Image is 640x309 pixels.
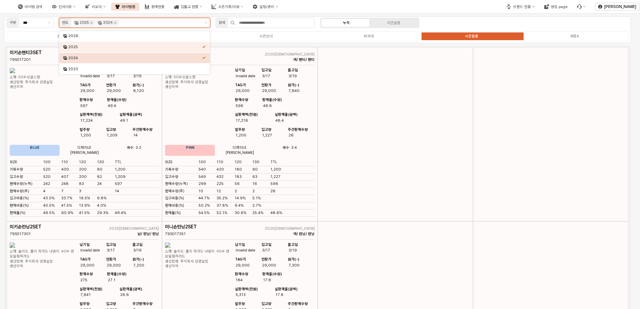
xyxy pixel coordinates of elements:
label: 기간설정 [370,20,417,26]
div: 아이템맵 [122,5,135,9]
label: 전체 [9,33,112,39]
button: 제안 사항 표시 [46,18,53,27]
div: 검색 [219,20,225,26]
div: 리오더 [92,5,102,9]
div: 시즌용품 [465,34,478,38]
div: 아이템 검색 [14,3,47,11]
div: 누적 [343,21,350,25]
div: 복종X [570,34,579,38]
div: 판매현황 [151,5,165,9]
div: 파자마 [364,34,374,38]
div: 시즌기획/리뷰 [208,3,247,11]
div: 영업 page [540,3,572,11]
p: [PERSON_NAME] [604,4,636,9]
label: 시즌언더 [215,33,317,39]
div: 전체 [57,34,64,38]
div: 연도 [62,20,69,26]
div: 2025 [80,20,89,26]
div: 아이템 검색 [25,5,43,9]
div: 2026 [68,33,202,38]
div: 설정/관리 [259,5,274,9]
div: 영업 page [551,5,568,9]
div: 브랜드 전환 [513,5,531,9]
div: 판매현황 [141,3,169,11]
div: 시즌언더 [259,34,273,38]
div: 기간설정 [387,21,400,25]
div: 입출고 현황 [181,5,198,9]
div: 2025 [68,44,202,49]
div: Remove 2025 [90,21,93,24]
label: 파자마 [318,33,420,39]
div: 2024 [103,20,112,26]
div: 시즌기획/리뷰 [218,5,240,9]
div: 구분 [10,20,16,26]
div: 입출고 현황 [170,3,206,11]
button: 제안 사항 표시 [202,18,210,27]
label: 시즌용품 [420,33,523,39]
div: Select an option [59,30,210,75]
div: 리오더 [81,3,109,11]
div: 2024 [68,56,202,61]
div: 설정/관리 [249,3,282,11]
div: Menu item 6 [573,3,589,11]
div: Remove 2024 [114,21,116,24]
div: 브랜드 전환 [502,3,539,11]
div: 아이템맵 [111,3,139,11]
label: 누적 [323,20,370,26]
div: 인사이트 [48,3,80,11]
label: 복종X [523,33,626,39]
div: 2023 [68,67,202,72]
div: 인사이트 [59,5,72,9]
